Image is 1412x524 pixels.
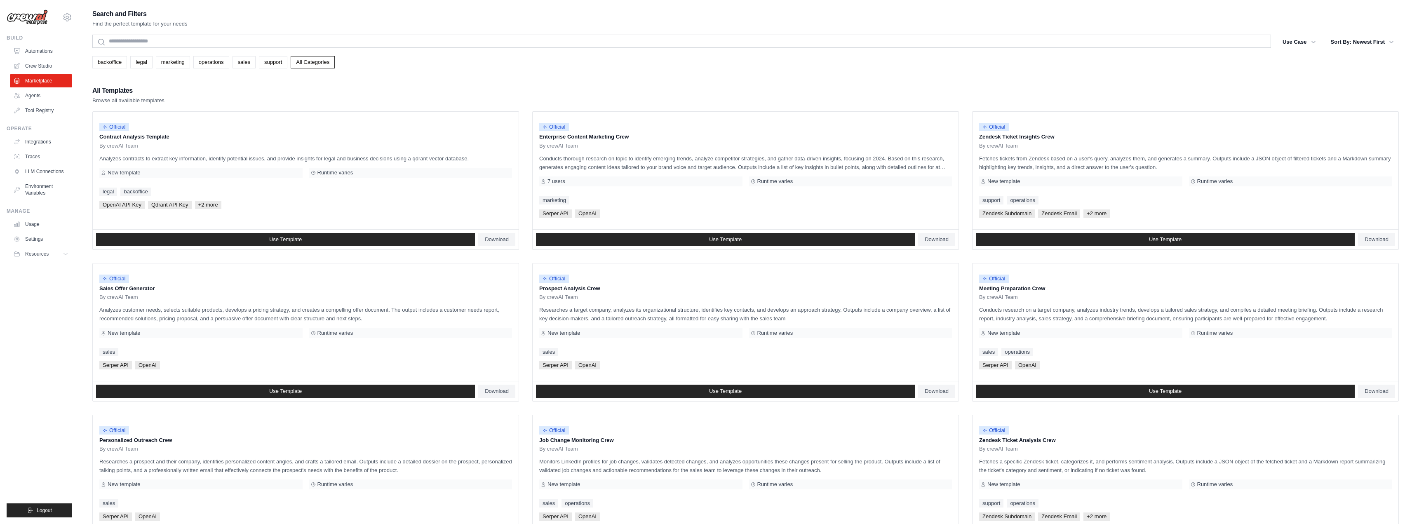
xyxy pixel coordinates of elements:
span: Zendesk Subdomain [979,512,1035,521]
a: support [979,196,1003,204]
a: Crew Studio [10,59,72,73]
a: All Categories [291,56,335,68]
a: Integrations [10,135,72,148]
a: operations [562,499,593,508]
span: Use Template [709,388,742,395]
p: Researches a prospect and their company, identifies personalized content angles, and crafts a tai... [99,457,512,475]
p: Zendesk Ticket Insights Crew [979,133,1392,141]
p: Sales Offer Generator [99,284,512,293]
span: New template [547,330,580,336]
p: Personalized Outreach Crew [99,436,512,444]
button: Resources [10,247,72,261]
a: legal [130,56,152,68]
span: Use Template [709,236,742,243]
a: Environment Variables [10,180,72,200]
span: Use Template [269,388,302,395]
p: Researches a target company, analyzes its organizational structure, identifies key contacts, and ... [539,305,952,323]
span: Download [485,236,509,243]
span: Runtime varies [317,330,353,336]
span: Resources [25,251,49,257]
p: Fetches a specific Zendesk ticket, categorizes it, and performs sentiment analysis. Outputs inclu... [979,457,1392,475]
span: Serper API [539,361,572,369]
span: New template [108,330,140,336]
span: Runtime varies [317,481,353,488]
span: Runtime varies [1197,178,1233,185]
a: marketing [539,196,569,204]
span: OpenAI [135,512,160,521]
a: sales [979,348,998,356]
span: Runtime varies [1197,481,1233,488]
a: Agents [10,89,72,102]
a: sales [539,348,558,356]
span: Use Template [269,236,302,243]
span: +2 more [1083,512,1110,521]
a: Usage [10,218,72,231]
a: Marketplace [10,74,72,87]
a: Use Template [976,385,1355,398]
a: Use Template [536,233,915,246]
a: sales [539,499,558,508]
p: Conducts research on a target company, analyzes industry trends, develops a tailored sales strate... [979,305,1392,323]
a: Use Template [96,385,475,398]
a: Settings [10,233,72,246]
span: By crewAI Team [99,446,138,452]
div: Build [7,35,72,41]
span: Official [539,426,569,435]
h2: Search and Filters [92,8,188,20]
a: backoffice [120,188,151,196]
span: OpenAI [1015,361,1040,369]
p: Meeting Preparation Crew [979,284,1392,293]
span: Download [925,388,949,395]
p: Analyzes contracts to extract key information, identify potential issues, and provide insights fo... [99,154,512,163]
span: Official [539,275,569,283]
a: operations [1007,196,1038,204]
a: LLM Connections [10,165,72,178]
img: Logo [7,9,48,25]
div: Manage [7,208,72,214]
a: Traces [10,150,72,163]
p: Prospect Analysis Crew [539,284,952,293]
p: Zendesk Ticket Analysis Crew [979,436,1392,444]
span: OpenAI [575,209,600,218]
span: 7 users [547,178,565,185]
span: Runtime varies [317,169,353,176]
span: Use Template [1149,236,1182,243]
span: Serper API [539,512,572,521]
span: New template [987,178,1020,185]
button: Sort By: Newest First [1326,35,1399,49]
p: Enterprise Content Marketing Crew [539,133,952,141]
a: Use Template [536,385,915,398]
span: New template [108,481,140,488]
span: Download [925,236,949,243]
a: legal [99,188,117,196]
span: By crewAI Team [979,294,1018,301]
span: By crewAI Team [99,143,138,149]
a: Use Template [976,233,1355,246]
button: Use Case [1278,35,1321,49]
a: operations [193,56,229,68]
span: Official [99,275,129,283]
span: Serper API [539,209,572,218]
span: Runtime varies [757,178,793,185]
a: sales [99,348,118,356]
span: Download [1365,236,1389,243]
a: support [979,499,1003,508]
a: Automations [10,45,72,58]
p: Find the perfect template for your needs [92,20,188,28]
span: By crewAI Team [99,294,138,301]
p: Contract Analysis Template [99,133,512,141]
a: marketing [156,56,190,68]
a: Download [478,385,515,398]
a: Use Template [96,233,475,246]
a: Download [1358,385,1395,398]
span: New template [547,481,580,488]
a: backoffice [92,56,127,68]
p: Conducts thorough research on topic to identify emerging trends, analyze competitor strategies, a... [539,154,952,172]
span: By crewAI Team [979,143,1018,149]
span: Serper API [979,361,1012,369]
a: support [259,56,287,68]
span: OpenAI [575,361,600,369]
h2: All Templates [92,85,164,96]
span: Serper API [99,361,132,369]
span: +2 more [195,201,221,209]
